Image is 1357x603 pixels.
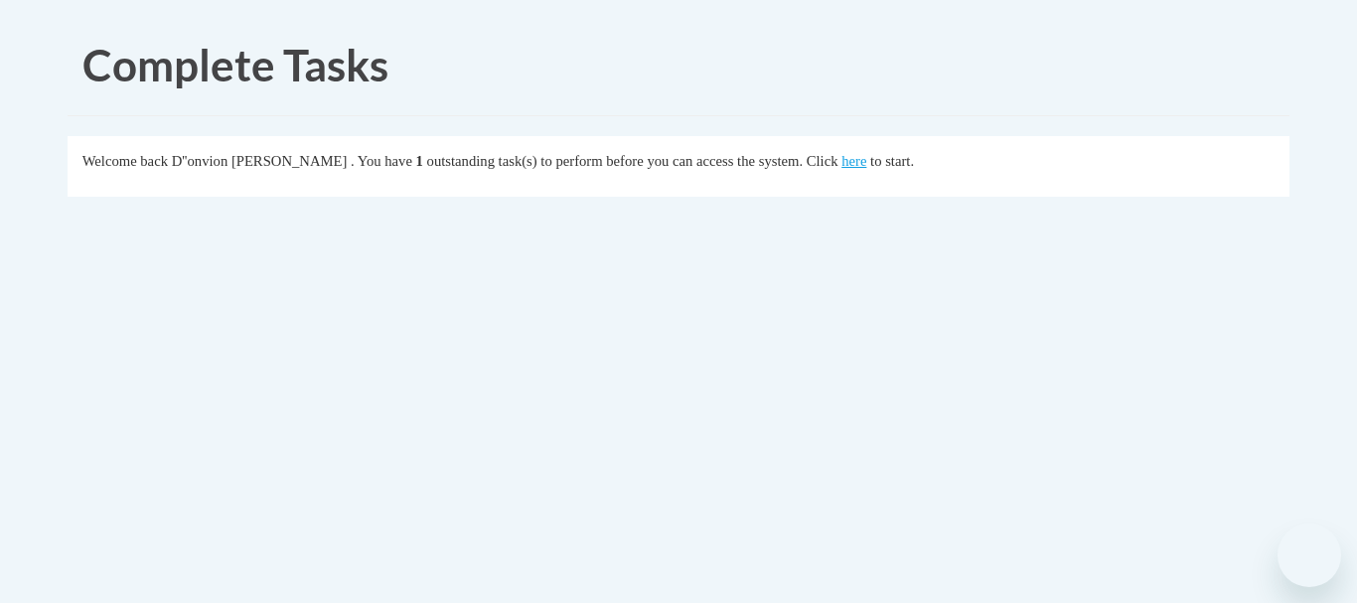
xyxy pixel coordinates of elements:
[1278,524,1341,587] iframe: Button to launch messaging window
[82,39,388,90] span: Complete Tasks
[427,153,838,169] span: outstanding task(s) to perform before you can access the system. Click
[82,153,168,169] span: Welcome back
[351,153,412,169] span: . You have
[841,153,866,169] a: here
[870,153,914,169] span: to start.
[416,153,423,169] span: 1
[172,153,348,169] span: D''onvion [PERSON_NAME]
